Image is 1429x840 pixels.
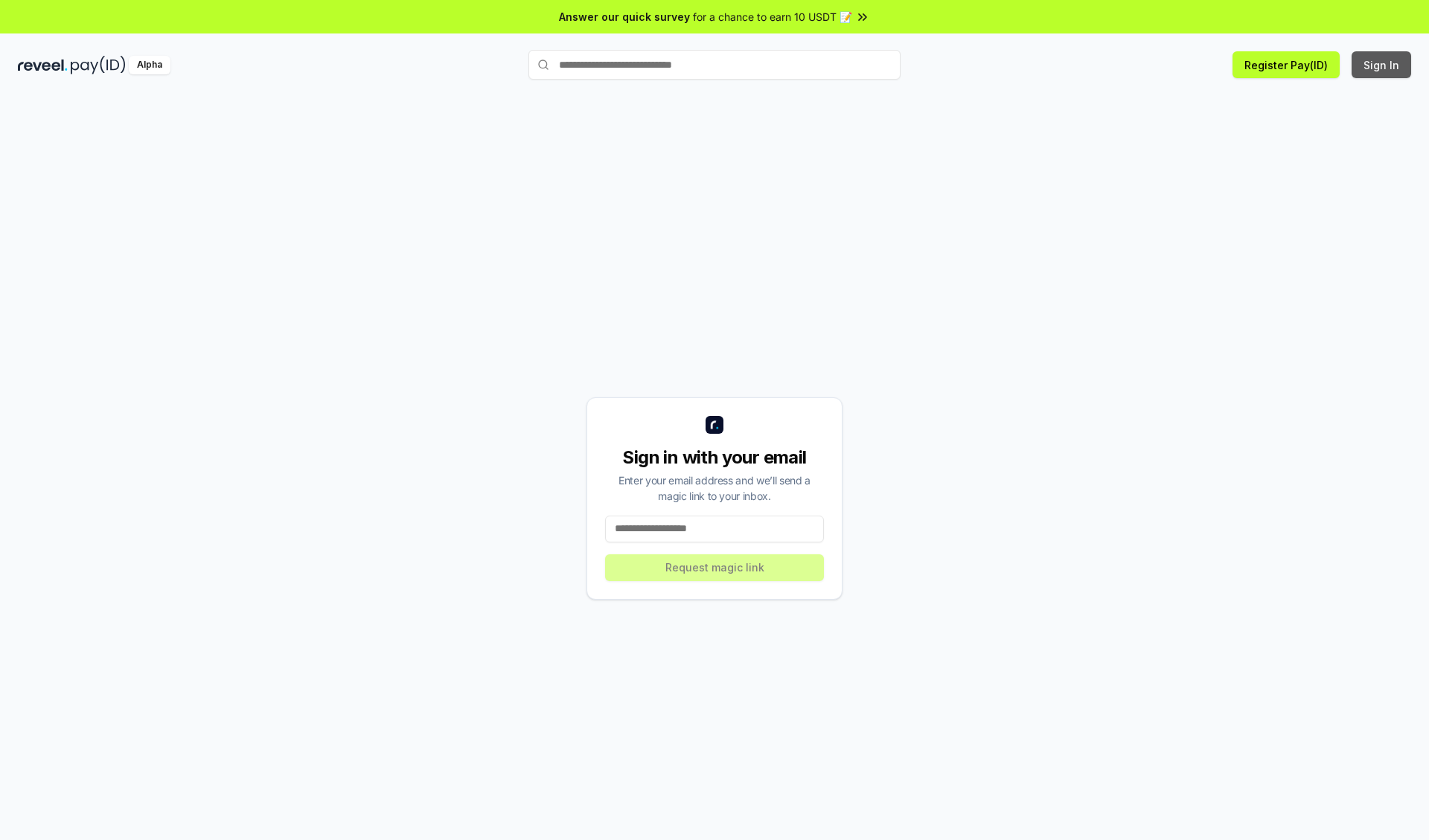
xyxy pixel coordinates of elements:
[71,56,126,74] img: pay_id
[605,472,824,504] div: Enter your email address and we’ll send a magic link to your inbox.
[1233,51,1340,78] button: Register Pay(ID)
[605,446,824,469] div: Sign in with your email
[693,9,852,25] span: for a chance to earn 10 USDT 📝
[129,56,170,74] div: Alpha
[18,56,68,74] img: reveel_dark
[1352,51,1411,78] button: Sign In
[559,9,690,25] span: Answer our quick survey
[706,416,723,434] img: logo_small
